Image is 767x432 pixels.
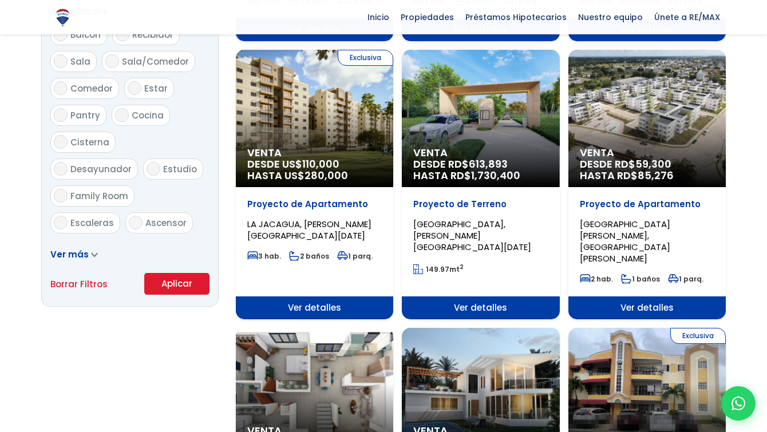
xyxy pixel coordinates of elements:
span: Ver más [50,248,89,260]
span: Exclusiva [338,50,393,66]
span: 2 hab. [580,274,613,284]
span: 280,000 [305,168,348,183]
button: Aplicar [144,273,209,295]
span: Venta [413,147,548,158]
span: Sala/Comedor [122,56,189,68]
span: Recibidor [132,29,173,41]
span: Propiedades [395,9,460,26]
span: Ascensor [145,217,187,229]
span: [GEOGRAPHIC_DATA][PERSON_NAME], [GEOGRAPHIC_DATA][PERSON_NAME] [580,218,670,264]
span: 1 parq. [337,251,373,261]
span: 613,893 [469,157,508,171]
span: DESDE RD$ [580,158,714,181]
span: 2 baños [289,251,329,261]
span: Estudio [163,163,197,175]
span: 59,300 [635,157,671,171]
p: Proyecto de Terreno [413,199,548,210]
input: Family Room [54,189,68,203]
span: 3 hab. [247,251,281,261]
span: 1 baños [621,274,660,284]
span: mt [413,264,464,274]
input: Ascensor [129,216,143,229]
input: Comedor [54,81,68,95]
a: Venta DESDE RD$59,300 HASTA RD$85,276 Proyecto de Apartamento [GEOGRAPHIC_DATA][PERSON_NAME], [GE... [568,50,726,319]
span: Préstamos Hipotecarios [460,9,572,26]
span: Family Room [70,190,128,202]
span: Ver detalles [568,296,726,319]
span: Ver detalles [236,296,393,319]
input: Escaleras [54,216,68,229]
span: 85,276 [638,168,674,183]
a: Exclusiva Venta DESDE US$110,000 HASTA US$280,000 Proyecto de Apartamento LA JACAGUA, [PERSON_NAM... [236,50,393,319]
span: [GEOGRAPHIC_DATA], [PERSON_NAME][GEOGRAPHIC_DATA][DATE] [413,218,531,253]
span: LA JACAGUA, [PERSON_NAME][GEOGRAPHIC_DATA][DATE] [247,218,371,241]
span: Inicio [362,9,395,26]
input: Sala [54,54,68,68]
span: Pantry [70,109,100,121]
span: 1 parq. [668,274,703,284]
span: 1,730,400 [471,168,520,183]
input: Recibidor [116,27,129,41]
span: Escaleras [70,217,114,229]
span: Venta [580,147,714,158]
p: Proyecto de Apartamento [580,199,714,210]
a: Venta DESDE RD$613,893 HASTA RD$1,730,400 Proyecto de Terreno [GEOGRAPHIC_DATA], [PERSON_NAME][GE... [402,50,559,319]
sup: 2 [460,263,464,271]
span: HASTA RD$ [413,170,548,181]
span: HASTA US$ [247,170,382,181]
p: Proyecto de Apartamento [247,199,382,210]
span: DESDE RD$ [413,158,548,181]
input: Estudio [147,162,160,176]
span: Exclusiva [670,328,726,344]
span: Nuestro equipo [572,9,649,26]
span: 149.97 [426,264,449,274]
img: Logo de REMAX [53,7,73,27]
span: Desayunador [70,163,132,175]
input: Sala/Comedor [105,54,119,68]
a: Borrar Filtros [50,277,108,291]
input: Desayunador [54,162,68,176]
a: Ver más [50,248,98,260]
input: Pantry [54,108,68,122]
input: Cisterna [54,135,68,149]
span: DESDE US$ [247,158,382,181]
span: Venta [247,147,382,158]
span: Comedor [70,82,113,94]
span: Ver detalles [402,296,559,319]
span: Cocina [132,109,164,121]
span: HASTA RD$ [580,170,714,181]
input: Balcón [54,27,68,41]
input: Cocina [115,108,129,122]
span: Balcón [70,29,101,41]
span: Estar [144,82,168,94]
span: 110,000 [302,157,339,171]
input: Estar [128,81,141,95]
span: Sala [70,56,90,68]
span: Cisterna [70,136,109,148]
span: Únete a RE/MAX [649,9,726,26]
